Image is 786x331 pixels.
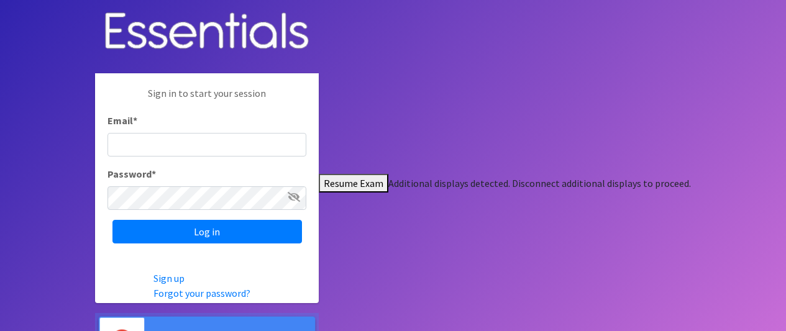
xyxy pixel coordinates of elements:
[152,168,156,180] abbr: required
[153,287,250,299] a: Forgot your password?
[319,174,388,193] button: Resume Exam
[112,220,302,243] input: Log in
[388,177,691,189] span: Additional displays detected. Disconnect additional displays to proceed.
[133,114,137,127] abbr: required
[153,272,185,284] a: Sign up
[107,166,156,181] label: Password
[107,113,137,128] label: Email
[107,86,306,113] p: Sign in to start your session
